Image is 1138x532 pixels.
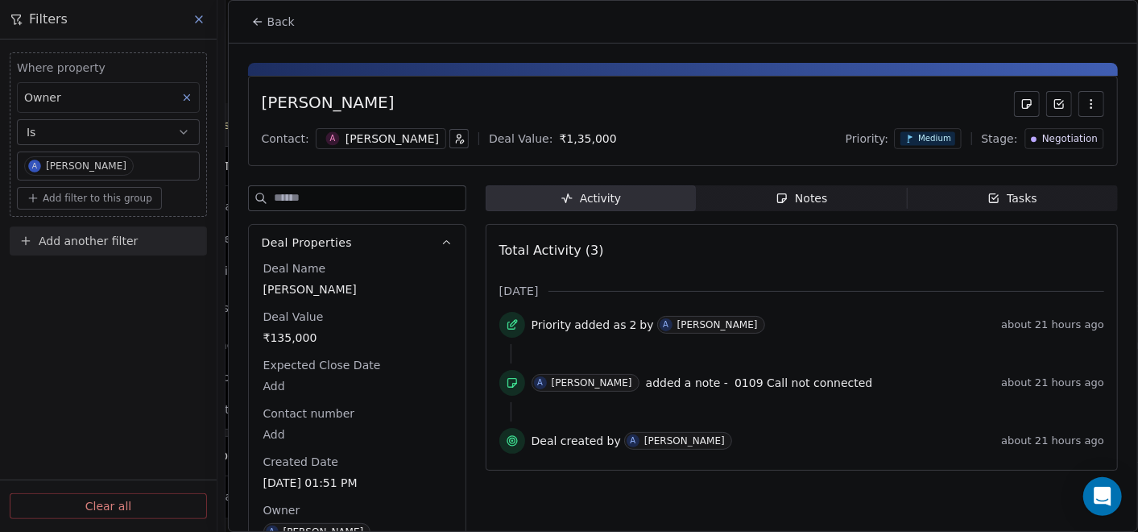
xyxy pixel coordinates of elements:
span: about 21 hours ago [1001,318,1104,331]
span: about 21 hours ago [1001,434,1104,447]
span: Contact number [260,405,358,422]
span: Add [263,378,451,394]
span: by [640,317,654,333]
span: Add [263,426,451,443]
div: A [537,376,543,389]
button: Back [242,7,304,36]
span: Priority: [846,131,889,147]
span: Total Activity (3) [499,243,604,258]
span: Deal Name [260,260,329,276]
div: [PERSON_NAME] [346,131,439,147]
span: Owner [260,502,304,518]
span: 2 [630,317,637,333]
div: [PERSON_NAME] [677,319,758,330]
span: Back [267,14,295,30]
span: about 21 hours ago [1001,376,1104,389]
span: Deal Value [260,309,327,325]
div: Contact: [262,131,309,147]
span: [DATE] [499,283,539,299]
div: A [663,318,668,331]
span: added a note - [646,375,728,391]
span: Stage: [982,131,1018,147]
div: [PERSON_NAME] [262,91,395,117]
span: Medium [918,133,951,144]
div: Deal Value: [489,131,552,147]
div: A [630,434,635,447]
span: added as [574,317,626,333]
div: Open Intercom Messenger [1083,477,1122,516]
span: A [325,132,339,146]
span: Deal Properties [262,235,352,251]
span: 0109 Call not connected [735,376,872,389]
button: Deal Properties [249,225,466,260]
div: Tasks [987,190,1037,207]
span: Priority [532,317,572,333]
div: [PERSON_NAME] [552,377,632,389]
a: 0109 Call not connected [735,373,872,393]
div: Notes [776,190,827,207]
span: ₹135,000 [263,330,451,346]
span: [DATE] 01:51 PM [263,475,451,491]
span: Created Date [260,454,341,470]
span: ₹ 1,35,000 [560,132,617,145]
span: [PERSON_NAME] [263,281,451,297]
span: Expected Close Date [260,357,384,373]
span: Negotiation [1042,132,1098,146]
div: [PERSON_NAME] [644,435,725,447]
span: Deal created by [532,433,621,449]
